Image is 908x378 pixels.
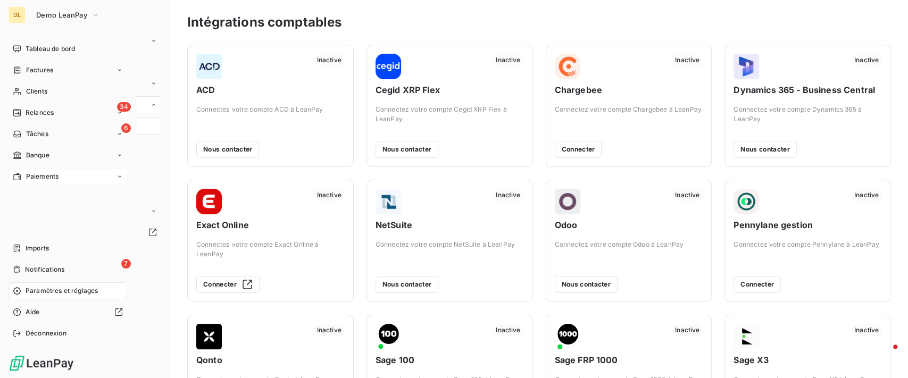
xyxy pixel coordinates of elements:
span: Factures [26,65,53,75]
span: Chargebee [555,83,703,96]
img: Chargebee logo [555,54,580,79]
button: Connecter [734,276,781,293]
span: Connectez votre compte NetSuite à LeanPay [376,240,524,249]
button: Nous contacter [555,276,618,293]
span: Inactive [672,189,703,201]
button: Nous contacter [376,141,438,158]
span: Connectez votre compte Pennylane à LeanPay [734,240,882,249]
span: Pennylane gestion [734,219,882,231]
span: Imports [26,243,49,253]
span: Inactive [851,189,882,201]
span: Connectez votre compte Exact Online à LeanPay [196,240,345,259]
span: Tâches [26,129,48,139]
span: Tableau de bord [26,44,75,54]
span: Cegid XRP Flex [376,83,524,96]
span: Notifications [25,265,64,274]
a: Aide [9,304,127,321]
span: Dynamics 365 - Business Central [734,83,882,96]
span: Qonto [196,354,345,366]
span: Inactive [851,54,882,66]
span: Connectez votre compte Dynamics 365 à LeanPay [734,105,882,124]
img: Sage FRP 1000 logo [555,324,580,349]
span: Inactive [493,54,523,66]
img: Logo LeanPay [9,355,74,372]
span: Demo LeanPay [36,11,87,19]
span: Inactive [672,324,703,337]
span: Inactive [493,189,523,201]
span: Inactive [314,324,345,337]
img: Odoo logo [555,189,580,214]
span: Sage FRP 1000 [555,354,703,366]
img: Dynamics 365 - Business Central logo [734,54,759,79]
span: Connectez votre compte Chargebee à LeanPay [555,105,703,114]
button: Connecter [555,141,602,158]
span: Odoo [555,219,703,231]
span: Inactive [672,54,703,66]
span: NetSuite [376,219,524,231]
span: Paiements [26,172,59,181]
span: 6 [121,123,131,133]
span: Sage 100 [376,354,524,366]
img: NetSuite logo [376,189,401,214]
button: Connecter [196,276,260,293]
img: Cegid XRP Flex logo [376,54,401,79]
iframe: Intercom live chat [872,342,897,367]
span: 7 [121,259,131,268]
button: Nous contacter [734,141,796,158]
span: Sage X3 [734,354,882,366]
span: Connectez votre compte ACD à LeanPay [196,105,345,114]
img: Sage X3 logo [734,324,759,349]
div: DL [9,6,26,23]
span: 34 [117,102,131,112]
span: Inactive [493,324,523,337]
img: Sage 100 logo [376,324,401,349]
span: ACD [196,83,345,96]
button: Nous contacter [376,276,438,293]
span: Connectez votre compte Cegid XRP Flex à LeanPay [376,105,524,124]
span: Inactive [314,54,345,66]
span: Déconnexion [26,329,66,338]
span: Exact Online [196,219,345,231]
img: Qonto logo [196,324,222,349]
img: Exact Online logo [196,189,222,214]
span: Inactive [851,324,882,337]
span: Aide [26,307,40,317]
h3: Intégrations comptables [187,13,341,32]
span: Relances [26,108,54,117]
span: Connectez votre compte Odoo à LeanPay [555,240,703,249]
span: Inactive [314,189,345,201]
img: ACD logo [196,54,222,79]
span: Paramètres et réglages [26,286,98,296]
span: Banque [26,150,49,160]
span: Clients [26,87,47,96]
button: Nous contacter [196,141,259,158]
img: Pennylane gestion logo [734,189,759,214]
